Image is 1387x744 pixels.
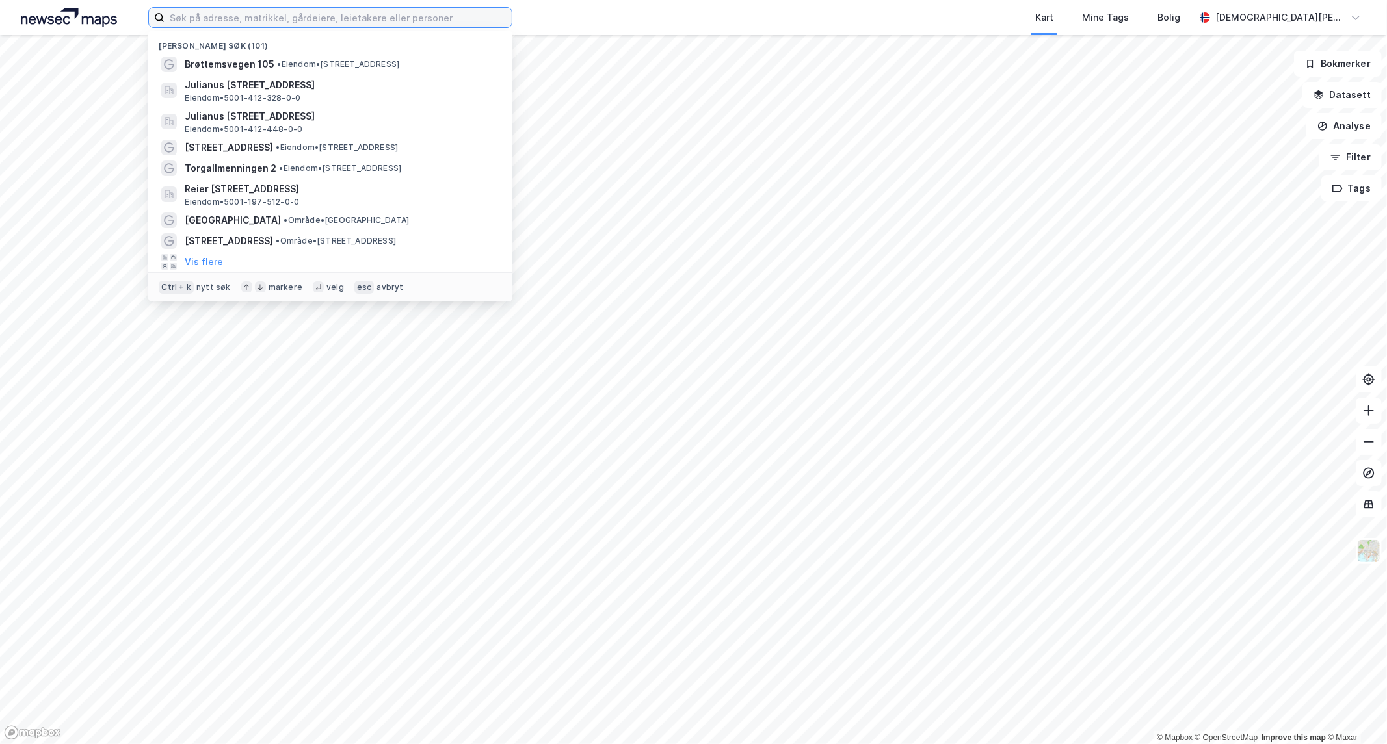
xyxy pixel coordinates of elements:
[354,281,375,294] div: esc
[269,282,302,292] div: markere
[376,282,403,292] div: avbryt
[21,8,117,27] img: logo.a4113a55bc3d86da70a041830d287a7e.svg
[276,142,398,153] span: Eiendom • [STREET_ADDRESS]
[148,31,512,54] div: [PERSON_NAME] søk (101)
[276,142,280,152] span: •
[185,93,300,103] span: Eiendom • 5001-412-328-0-0
[185,140,273,155] span: [STREET_ADDRESS]
[196,282,231,292] div: nytt søk
[279,163,401,173] span: Eiendom • [STREET_ADDRESS]
[185,212,281,228] span: [GEOGRAPHIC_DATA]
[284,215,287,225] span: •
[277,59,399,70] span: Eiendom • [STREET_ADDRESS]
[1157,10,1180,25] div: Bolig
[1215,10,1345,25] div: [DEMOGRAPHIC_DATA][PERSON_NAME]
[185,181,497,197] span: Reier [STREET_ADDRESS]
[159,281,194,294] div: Ctrl + k
[1035,10,1053,25] div: Kart
[185,254,223,270] button: Vis flere
[1322,682,1387,744] iframe: Chat Widget
[277,59,281,69] span: •
[276,236,280,246] span: •
[1082,10,1129,25] div: Mine Tags
[276,236,396,246] span: Område • [STREET_ADDRESS]
[185,233,273,249] span: [STREET_ADDRESS]
[185,197,299,207] span: Eiendom • 5001-197-512-0-0
[185,57,274,72] span: Brøttemsvegen 105
[185,160,276,176] span: Torgallmenningen 2
[165,8,512,27] input: Søk på adresse, matrikkel, gårdeiere, leietakere eller personer
[185,77,497,93] span: Julianus [STREET_ADDRESS]
[279,163,283,173] span: •
[284,215,409,225] span: Område • [GEOGRAPHIC_DATA]
[185,109,497,124] span: Julianus [STREET_ADDRESS]
[326,282,344,292] div: velg
[185,124,302,135] span: Eiendom • 5001-412-448-0-0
